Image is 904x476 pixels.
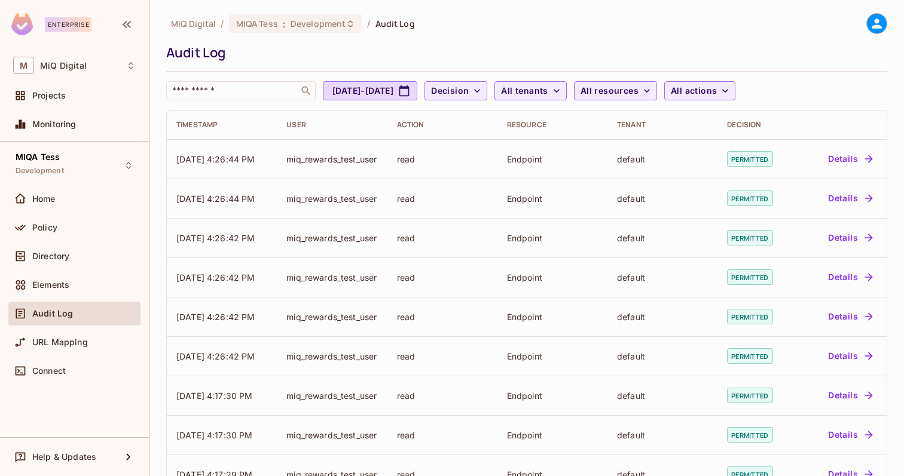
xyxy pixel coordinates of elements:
[617,351,708,362] div: default
[32,223,57,232] span: Policy
[507,311,598,323] div: Endpoint
[176,120,267,130] div: Timestamp
[727,269,772,285] span: permitted
[236,18,278,29] span: MIQA Tess
[507,429,598,441] div: Endpoint
[823,307,877,326] button: Details
[727,348,772,364] span: permitted
[617,311,708,323] div: default
[617,272,708,283] div: default
[176,312,255,322] span: [DATE] 4:26:42 PM
[617,390,708,401] div: default
[494,81,566,100] button: All tenants
[171,18,216,29] span: the active workspace
[176,154,255,164] span: [DATE] 4:26:44 PM
[617,120,708,130] div: Tenant
[507,390,598,401] div: Endpoint
[286,311,377,323] div: miq_rewards_test_user
[286,232,377,244] div: miq_rewards_test_user
[397,390,488,401] div: read
[574,81,657,100] button: All resources
[176,430,253,440] span: [DATE] 4:17:30 PM
[397,153,488,165] div: read
[823,386,877,405] button: Details
[176,233,255,243] span: [DATE] 4:26:42 PM
[323,81,417,100] button: [DATE]-[DATE]
[507,272,598,283] div: Endpoint
[375,18,415,29] span: Audit Log
[501,84,548,99] span: All tenants
[32,309,73,318] span: Audit Log
[823,189,877,208] button: Details
[727,427,772,443] span: permitted
[727,120,787,130] div: Decision
[507,193,598,204] div: Endpoint
[286,429,377,441] div: miq_rewards_test_user
[397,193,488,204] div: read
[176,194,255,204] span: [DATE] 4:26:44 PM
[507,120,598,130] div: Resource
[176,351,255,361] span: [DATE] 4:26:42 PM
[286,120,377,130] div: User
[507,351,598,362] div: Endpoint
[176,272,255,282] span: [DATE] 4:26:42 PM
[32,119,77,129] span: Monitoring
[397,272,488,283] div: read
[823,425,877,444] button: Details
[397,351,488,362] div: read
[286,272,377,283] div: miq_rewards_test_user
[617,153,708,165] div: default
[823,149,877,168] button: Details
[16,166,64,176] span: Development
[282,19,286,29] span: :
[291,18,346,29] span: Development
[397,120,488,130] div: Action
[286,390,377,401] div: miq_rewards_test_user
[823,268,877,287] button: Details
[671,84,717,99] span: All actions
[32,337,88,347] span: URL Mapping
[176,391,253,401] span: [DATE] 4:17:30 PM
[286,193,377,204] div: miq_rewards_test_user
[397,429,488,441] div: read
[286,153,377,165] div: miq_rewards_test_user
[45,17,91,32] div: Enterprise
[727,151,772,167] span: permitted
[727,191,772,206] span: permitted
[32,251,69,261] span: Directory
[507,153,598,165] div: Endpoint
[823,228,877,247] button: Details
[617,429,708,441] div: default
[32,452,96,462] span: Help & Updates
[13,57,34,74] span: M
[221,18,224,29] li: /
[664,81,735,100] button: All actions
[507,232,598,244] div: Endpoint
[286,351,377,362] div: miq_rewards_test_user
[367,18,370,29] li: /
[424,81,487,100] button: Decision
[32,366,66,376] span: Connect
[727,309,772,324] span: permitted
[617,193,708,204] div: default
[431,84,469,99] span: Decision
[32,91,66,100] span: Projects
[617,232,708,244] div: default
[32,194,56,204] span: Home
[727,230,772,245] span: permitted
[16,152,60,162] span: MIQA Tess
[32,280,69,290] span: Elements
[823,346,877,366] button: Details
[166,44,881,62] div: Audit Log
[581,84,639,99] span: All resources
[397,311,488,323] div: read
[727,388,772,403] span: permitted
[397,232,488,244] div: read
[11,13,33,35] img: SReyMgAAAABJRU5ErkJggg==
[40,61,87,70] span: Workspace: MiQ Digital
